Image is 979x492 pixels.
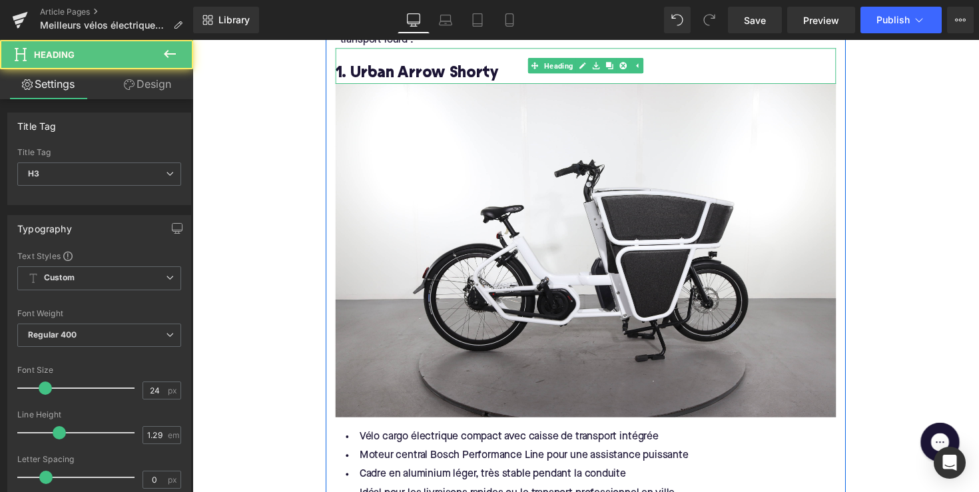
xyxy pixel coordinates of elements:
a: Desktop [398,7,430,33]
span: Meilleurs vélos électriques pour le transport lourd [40,20,168,31]
span: Save [744,13,766,27]
div: Font Weight [17,309,181,318]
span: Heading [358,19,393,35]
a: Article Pages [40,7,193,17]
li: Idéal pour les livraisons rapides ou le transport professionnel en ville [147,455,659,475]
div: Line Height [17,410,181,419]
span: Preview [803,13,839,27]
span: Publish [876,15,910,25]
b: Regular 400 [28,330,77,340]
span: px [168,475,179,484]
iframe: Gorgias live chat messenger [739,387,793,437]
b: H3 [28,168,39,178]
a: Preview [787,7,855,33]
a: New Library [193,7,259,33]
div: Open Intercom Messenger [934,447,966,479]
a: Save element [407,19,421,35]
a: Expand / Collapse [448,19,462,35]
li: Vélo cargo électrique compact avec caisse de transport intégrée [147,397,659,417]
li: Cadre en aluminium léger, très stable pendant la conduite [147,436,659,455]
button: Publish [860,7,942,33]
span: px [168,386,179,395]
div: Text Styles [17,250,181,261]
div: Font Size [17,366,181,375]
button: Redo [696,7,723,33]
a: Laptop [430,7,462,33]
a: Tablet [462,7,493,33]
div: Letter Spacing [17,455,181,464]
li: Moteur central Bosch Performance Line pour une assistance puissante [147,417,659,436]
div: Title Tag [17,148,181,157]
span: em [168,431,179,439]
button: More [947,7,974,33]
span: Heading [34,49,75,60]
div: Typography [17,216,72,234]
a: Delete Element [434,19,448,35]
span: Library [218,14,250,26]
div: Title Tag [17,113,57,132]
a: Mobile [493,7,525,33]
img: l’autonomie vélo électrique [147,45,659,387]
a: Design [99,69,196,99]
a: Clone Element [420,19,434,35]
b: Custom [44,272,75,284]
button: Undo [664,7,691,33]
h3: 1. Urban Arrow Shorty [147,25,659,45]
